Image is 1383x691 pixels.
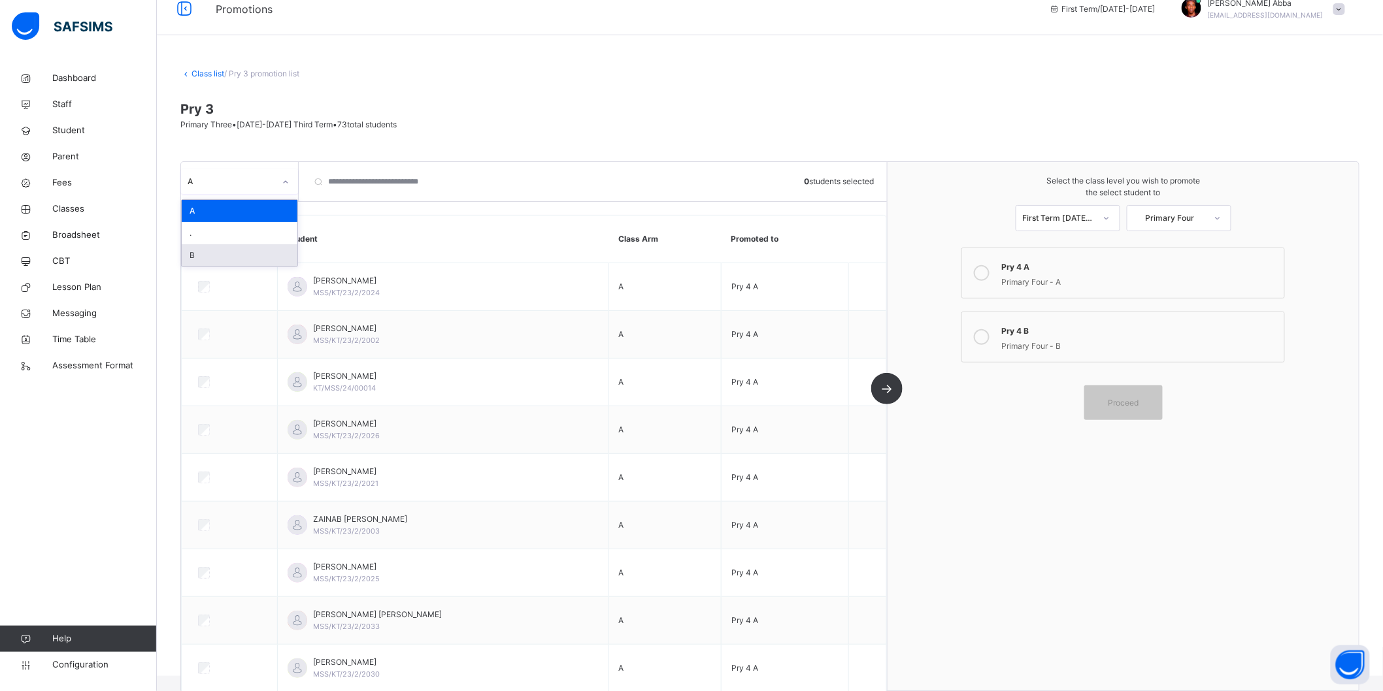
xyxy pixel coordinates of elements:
span: MSS/KT/23/2/2024 [314,288,380,297]
span: Pry 4 A [731,472,758,482]
span: A [619,281,624,291]
th: Class Arm [608,216,721,263]
button: Open asap [1331,645,1370,684]
span: Assessment Format [52,359,157,372]
div: B [182,244,297,266]
span: CBT [52,255,157,268]
div: . [182,222,297,244]
span: [PERSON_NAME] [PERSON_NAME] [314,609,442,620]
span: Broadsheet [52,229,157,242]
b: 0 [804,176,809,186]
span: / Pry 3 promotion list [224,69,299,78]
div: Pry 4 B [1001,322,1278,337]
span: A [619,329,624,339]
span: A [619,472,624,482]
span: Parent [52,150,157,163]
span: [PERSON_NAME] [314,370,377,382]
div: Pry 4 A [1001,258,1278,273]
span: Configuration [52,658,156,671]
span: Select the class level you wish to promote the select student to [901,175,1346,199]
span: Classes [52,202,157,216]
span: Pry 4 A [731,425,758,434]
span: Primary Three • [DATE]-[DATE] Third Term • 73 total students [180,120,397,129]
span: [PERSON_NAME] [314,561,380,573]
span: MSS/KT/23/2/2030 [314,669,380,679]
span: Student [52,124,157,137]
span: [PERSON_NAME] [314,418,380,430]
a: Class list [192,69,224,78]
span: Pry 4 A [731,568,758,577]
div: Primary Four - A [1001,273,1278,288]
span: MSS/KT/23/2/2033 [314,622,380,631]
span: Pry 4 A [731,615,758,625]
span: Pry 4 A [731,377,758,387]
span: Time Table [52,333,157,346]
span: Messaging [52,307,157,320]
span: ZAINAB [PERSON_NAME] [314,513,408,525]
span: A [619,425,624,434]
span: A [619,377,624,387]
span: session/term information [1049,3,1156,15]
span: MSS/KT/23/2/2021 [314,479,379,488]
span: [PERSON_NAME] [314,323,380,334]
div: Primary Four [1134,212,1206,224]
div: A [182,200,297,222]
span: A [619,520,624,530]
span: students selected [804,176,874,187]
span: Pry 4 A [731,281,758,291]
span: [PERSON_NAME] [314,275,380,287]
span: Pry 4 A [731,329,758,339]
span: Promotions [216,1,1029,17]
div: A [188,176,275,187]
span: MSS/KT/23/2/2025 [314,574,380,583]
span: A [619,663,624,673]
span: [PERSON_NAME] [314,466,379,477]
span: Help [52,632,156,645]
span: [EMAIL_ADDRESS][DOMAIN_NAME] [1208,11,1324,19]
span: Pry 4 A [731,520,758,530]
span: Dashboard [52,72,157,85]
th: Promoted to [721,216,848,263]
img: safsims [12,12,112,40]
span: Pry 3 [180,99,1359,119]
th: Student [277,216,608,263]
span: Fees [52,176,157,189]
span: Staff [52,98,157,111]
div: Primary Four - B [1001,337,1278,352]
span: Pry 4 A [731,663,758,673]
span: KT/MSS/24/00014 [314,383,376,393]
span: A [619,568,624,577]
span: MSS/KT/23/2/2002 [314,336,380,345]
span: MSS/KT/23/2/2003 [314,526,380,536]
span: [PERSON_NAME] [314,656,380,668]
span: A [619,615,624,625]
div: First Term [DATE]-[DATE] [1023,212,1095,224]
span: Proceed [1108,397,1139,409]
span: Lesson Plan [52,281,157,294]
span: MSS/KT/23/2/2026 [314,431,380,440]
